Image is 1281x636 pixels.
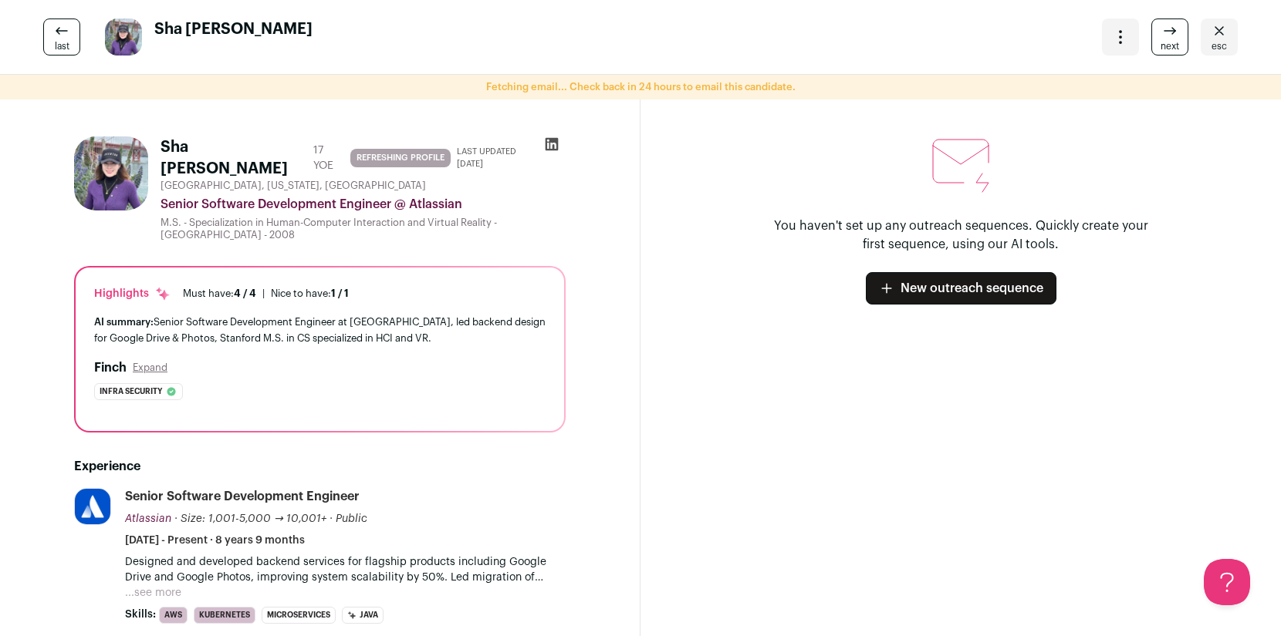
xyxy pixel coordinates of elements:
img: 9e951153a7f82c980025b8565197e579d5a2fd2d6966e32e421531abba8767d5.jpg [105,19,142,56]
span: · Size: 1,001-5,000 → 10,001+ [174,513,326,524]
h2: Experience [74,457,566,476]
span: Sha [PERSON_NAME] [154,19,313,40]
li: Microservices [262,607,336,624]
span: Skills: [125,607,156,622]
div: Senior Software Development Engineer @ Atlassian [161,195,566,214]
li: AWS [159,607,188,624]
div: Highlights [94,286,171,301]
span: 4 / 4 [234,288,256,298]
li: Java [342,607,384,624]
span: Infra security [100,384,162,399]
button: Open dropdown [1102,19,1139,56]
a: next [1151,19,1188,56]
span: AI summary: [94,317,154,327]
div: Senior Software Development Engineer at [GEOGRAPHIC_DATA], led backend design for Google Drive & ... [94,314,546,346]
img: 9e951153a7f82c980025b8565197e579d5a2fd2d6966e32e421531abba8767d5.jpg [74,136,148,210]
ul: | [183,288,349,300]
span: last [55,40,69,52]
span: · [330,511,333,527]
h2: Finch [94,358,127,377]
span: [DATE] - Present · 8 years 9 months [125,533,305,548]
span: Public [336,513,367,524]
span: [GEOGRAPHIC_DATA], [US_STATE], [GEOGRAPHIC_DATA] [161,180,426,192]
p: You haven't set up any outreach sequences. Quickly create your first sequence, using our AI tools. [768,217,1154,254]
button: Expand [133,362,167,374]
div: M.S. - Specialization in Human-Computer Interaction and Virtual Reality - [GEOGRAPHIC_DATA] - 2008 [161,217,566,241]
span: next [1161,40,1179,52]
li: Kubernetes [194,607,255,624]
a: last [43,19,80,56]
p: Designed and developed backend services for flagship products including Google Drive and Google P... [125,554,566,585]
img: 9a9ba618d49976d33d4f5e77a75d2b314db58c097c30aa7ce80b8d52d657e064.jpg [75,489,110,524]
div: Must have: [183,288,256,300]
span: Last updated [DATE] [457,146,539,170]
span: esc [1212,40,1227,52]
a: New outreach sequence [866,272,1056,305]
span: 1 / 1 [331,288,349,298]
button: ...see more [125,585,181,601]
div: Nice to have: [271,288,349,300]
iframe: Help Scout Beacon - Open [1204,559,1250,605]
a: Close [1201,19,1238,56]
div: 17 YOE [313,143,344,173]
div: Senior Software Development Engineer [125,488,360,505]
span: Atlassian [125,513,171,524]
h1: Sha [PERSON_NAME] [161,136,307,180]
span: REFRESHING PROFILE [350,149,451,167]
